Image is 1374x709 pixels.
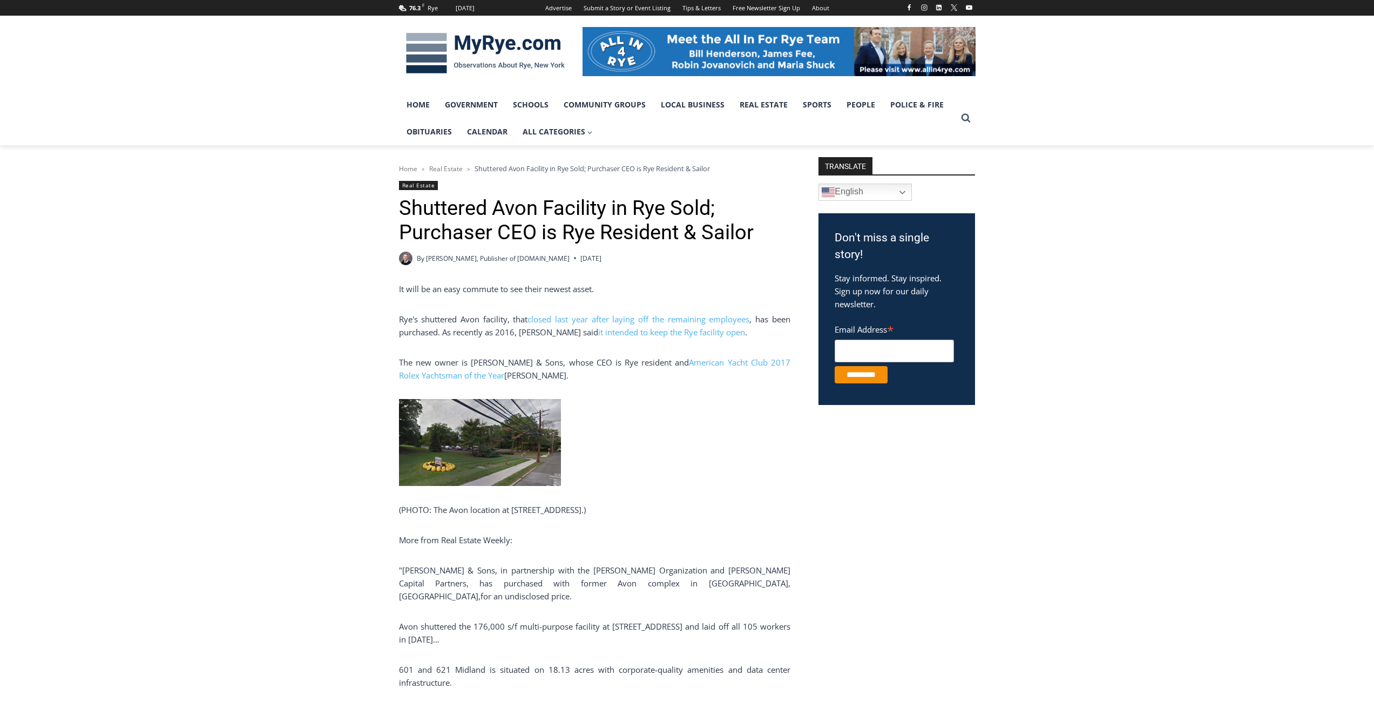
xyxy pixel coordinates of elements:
[795,91,839,118] a: Sports
[523,126,593,138] span: All Categories
[399,118,459,145] a: Obituaries
[653,91,732,118] a: Local Business
[399,564,790,603] p: "[PERSON_NAME] & Sons, in partnership with the [PERSON_NAME] Organization and [PERSON_NAME] Capit...
[428,3,438,13] div: Rye
[903,1,916,14] a: Facebook
[429,164,463,173] a: Real Estate
[580,253,601,264] time: [DATE]
[583,27,976,76] img: All in for Rye
[399,357,790,381] a: American Yacht Club 2017 Rolex Yachtsman of the Year
[963,1,976,14] a: YouTube
[883,91,951,118] a: Police & Fire
[818,184,912,201] a: English
[505,91,556,118] a: Schools
[556,91,653,118] a: Community Groups
[426,254,570,263] a: [PERSON_NAME], Publisher of [DOMAIN_NAME]
[399,91,956,146] nav: Primary Navigation
[515,118,600,145] a: All Categories
[918,1,931,14] a: Instagram
[399,25,572,82] img: MyRye.com
[399,282,790,295] p: It will be an easy commute to see their newest asset.
[835,229,959,264] h3: Don't miss a single story!
[399,356,790,382] p: The new owner is [PERSON_NAME] & Sons, whose CEO is Rye resident and [PERSON_NAME].
[399,663,790,689] p: 601 and 621 Midland is situated on 18.13 acres with corporate-quality amenities and data center i...
[422,2,424,8] span: F
[399,164,417,173] a: Home
[467,165,470,173] span: >
[399,91,437,118] a: Home
[399,534,790,546] p: More from Real Estate Weekly:
[839,91,883,118] a: People
[422,165,425,173] span: >
[835,319,954,338] label: Email Address
[399,252,412,265] a: Author image
[417,253,424,264] span: By
[818,157,872,174] strong: TRANSLATE
[399,620,790,646] p: Avon shuttered the 176,000 s/f multi-purpose facility at [STREET_ADDRESS] and laid off all 105 wo...
[399,503,790,516] p: (PHOTO: The Avon location at [STREET_ADDRESS].)
[409,4,421,12] span: 76.3
[437,91,505,118] a: Government
[399,399,561,486] img: Avon
[459,118,515,145] a: Calendar
[956,109,976,128] button: View Search Form
[456,3,475,13] div: [DATE]
[822,186,835,199] img: en
[399,313,790,339] p: Rye's shuttered Avon facility, that , has been purchased. As recently as 2016, [PERSON_NAME] said .
[732,91,795,118] a: Real Estate
[475,164,710,173] span: Shuttered Avon Facility in Rye Sold; Purchaser CEO is Rye Resident & Sailor
[527,314,749,325] a: closed last year after laying off the remaining employees
[932,1,945,14] a: Linkedin
[835,272,959,310] p: Stay informed. Stay inspired. Sign up now for our daily newsletter.
[947,1,960,14] a: X
[598,327,745,337] a: it intended to keep the Rye facility open
[399,163,790,174] nav: Breadcrumbs
[399,196,790,245] h1: Shuttered Avon Facility in Rye Sold; Purchaser CEO is Rye Resident & Sailor
[399,181,438,190] a: Real Estate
